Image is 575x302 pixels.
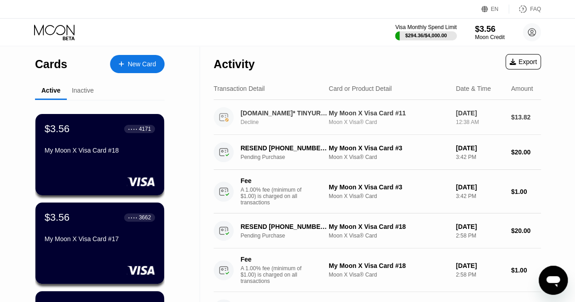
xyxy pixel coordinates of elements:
div: $3.56● ● ● ●4171My Moon X Visa Card #18 [35,114,164,195]
div: Pending Purchase [240,233,337,239]
div: Visa Monthly Spend Limit [395,24,456,30]
iframe: Button to launch messaging window [539,266,568,295]
div: $1.00 [511,188,541,195]
div: My Moon X Visa Card #18 [329,223,449,230]
div: Moon X Visa® Card [329,233,449,239]
div: RESEND [PHONE_NUMBER] USPending PurchaseMy Moon X Visa Card #18Moon X Visa® Card[DATE]2:58 PM$20.00 [214,213,541,248]
div: $3.56 [45,123,70,135]
div: RESEND [PHONE_NUMBER] US [240,144,331,152]
div: [DOMAIN_NAME]* TINYURL [US_STATE] [GEOGRAPHIC_DATA]DeclineMy Moon X Visa Card #11Moon X Visa® Car... [214,100,541,135]
div: FeeA 1.00% fee (minimum of $1.00) is charged on all transactionsMy Moon X Visa Card #18Moon X Vis... [214,248,541,292]
div: 2:58 PM [456,272,504,278]
div: A 1.00% fee (minimum of $1.00) is charged on all transactions [240,265,309,284]
div: My Moon X Visa Card #18 [329,262,449,269]
div: $20.00 [511,227,541,234]
div: [DATE] [456,262,504,269]
div: [DOMAIN_NAME]* TINYURL [US_STATE] [GEOGRAPHIC_DATA] [240,109,331,117]
div: Visa Monthly Spend Limit$294.36/$4,000.00 [395,24,456,40]
div: [DATE] [456,144,504,152]
div: $294.36 / $4,000.00 [405,33,447,38]
div: RESEND [PHONE_NUMBER] US [240,223,331,230]
div: Cards [35,58,67,71]
div: Moon X Visa® Card [329,154,449,160]
div: 3:42 PM [456,154,504,160]
div: New Card [128,60,156,68]
div: $3.56● ● ● ●3662My Moon X Visa Card #17 [35,203,164,284]
div: $1.00 [511,267,541,274]
div: 3662 [139,214,151,221]
div: 4171 [139,126,151,132]
div: Moon Credit [475,34,505,40]
div: RESEND [PHONE_NUMBER] USPending PurchaseMy Moon X Visa Card #3Moon X Visa® Card[DATE]3:42 PM$20.00 [214,135,541,170]
div: ● ● ● ● [128,216,137,219]
div: 2:58 PM [456,233,504,239]
div: $3.56 [45,212,70,223]
div: Export [505,54,541,69]
div: Transaction Detail [214,85,265,92]
div: Date & Time [456,85,491,92]
div: EN [491,6,499,12]
div: $20.00 [511,149,541,156]
div: 3:42 PM [456,193,504,199]
div: My Moon X Visa Card #3 [329,144,449,152]
div: Pending Purchase [240,154,337,160]
div: Inactive [72,87,94,94]
div: FAQ [530,6,541,12]
div: Moon X Visa® Card [329,272,449,278]
div: [DATE] [456,183,504,191]
div: Fee [240,256,304,263]
div: A 1.00% fee (minimum of $1.00) is charged on all transactions [240,187,309,206]
div: FeeA 1.00% fee (minimum of $1.00) is charged on all transactionsMy Moon X Visa Card #3Moon X Visa... [214,170,541,213]
div: Active [41,87,60,94]
div: Moon X Visa® Card [329,193,449,199]
div: My Moon X Visa Card #18 [45,147,155,154]
div: My Moon X Visa Card #3 [329,183,449,191]
div: Moon X Visa® Card [329,119,449,125]
div: ● ● ● ● [128,128,137,130]
div: Decline [240,119,337,125]
div: FAQ [509,5,541,14]
div: 12:38 AM [456,119,504,125]
div: Amount [511,85,533,92]
div: EN [481,5,509,14]
div: New Card [110,55,165,73]
div: Fee [240,177,304,184]
div: [DATE] [456,223,504,230]
div: $3.56Moon Credit [475,25,505,40]
div: [DATE] [456,109,504,117]
div: Activity [214,58,255,71]
div: $3.56 [475,25,505,34]
div: My Moon X Visa Card #17 [45,235,155,243]
div: $13.82 [511,114,541,121]
div: My Moon X Visa Card #11 [329,109,449,117]
div: Card or Product Detail [329,85,392,92]
div: Export [510,58,537,65]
